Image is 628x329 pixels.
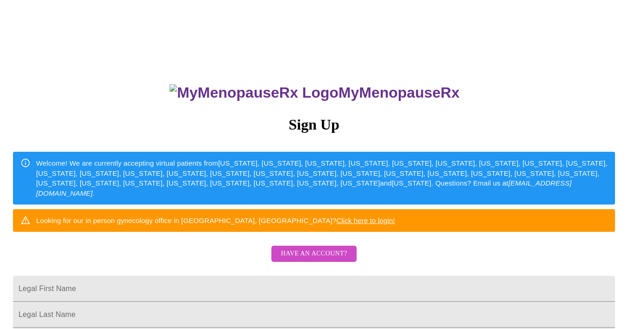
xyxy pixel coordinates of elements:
a: Click here to login! [336,217,395,224]
span: Have an account? [281,248,347,260]
h3: MyMenopauseRx [14,84,615,101]
div: Looking for our in person gynecology office in [GEOGRAPHIC_DATA], [GEOGRAPHIC_DATA]? [36,212,395,229]
img: MyMenopauseRx Logo [170,84,338,101]
div: Welcome! We are currently accepting virtual patients from [US_STATE], [US_STATE], [US_STATE], [US... [36,155,608,202]
h3: Sign Up [13,116,615,133]
a: Have an account? [269,256,358,264]
button: Have an account? [271,246,356,262]
em: [EMAIL_ADDRESS][DOMAIN_NAME] [36,179,571,197]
